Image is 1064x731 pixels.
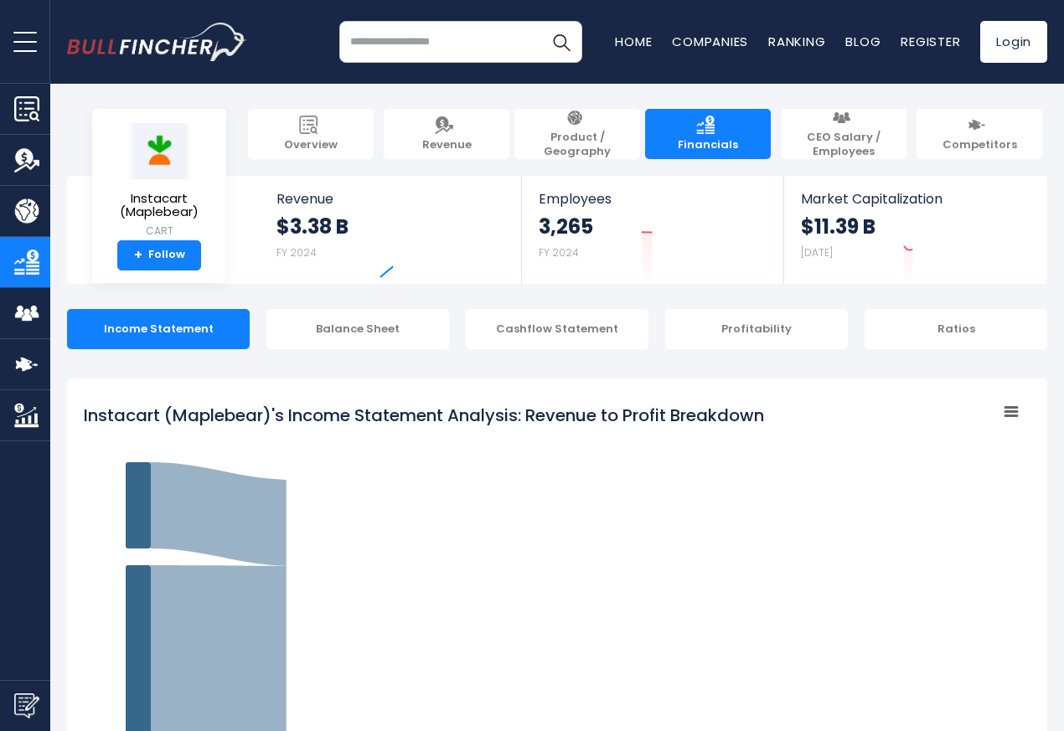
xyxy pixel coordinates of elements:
span: Market Capitalization [801,191,1029,207]
span: Financials [678,138,738,152]
span: Revenue [276,191,505,207]
a: Home [615,33,652,50]
span: Overview [284,138,338,152]
button: Search [540,21,582,63]
span: Revenue [422,138,472,152]
small: CART [106,224,213,239]
tspan: Instacart (Maplebear)'s Income Statement Analysis: Revenue to Profit Breakdown [84,404,764,427]
a: Go to homepage [67,23,247,61]
a: Overview [248,109,374,159]
a: Ranking [768,33,825,50]
strong: $3.38 B [276,214,349,239]
a: Financials [645,109,771,159]
a: Revenue [384,109,509,159]
span: CEO Salary / Employees [789,131,898,159]
strong: $11.39 B [801,214,875,239]
a: Instacart (Maplebear) CART [105,122,214,240]
a: +Follow [117,240,201,270]
a: Login [980,21,1047,63]
small: [DATE] [801,245,833,260]
a: Employees 3,265 FY 2024 [522,176,783,284]
span: Product / Geography [523,131,632,159]
a: Product / Geography [514,109,640,159]
strong: + [134,248,142,263]
a: Companies [672,33,748,50]
a: Competitors [917,109,1042,159]
span: Instacart (Maplebear) [106,192,213,219]
img: bullfincher logo [67,23,247,61]
span: Competitors [943,138,1017,152]
a: Register [901,33,960,50]
a: Market Capitalization $11.39 B [DATE] [784,176,1046,284]
div: Profitability [665,309,848,349]
small: FY 2024 [276,245,317,260]
a: Revenue $3.38 B FY 2024 [260,176,522,284]
a: CEO Salary / Employees [781,109,906,159]
div: Ratios [865,309,1047,349]
div: Income Statement [67,309,250,349]
div: Cashflow Statement [466,309,648,349]
small: FY 2024 [539,245,579,260]
a: Blog [845,33,881,50]
div: Balance Sheet [266,309,449,349]
strong: 3,265 [539,214,593,239]
span: Employees [539,191,766,207]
